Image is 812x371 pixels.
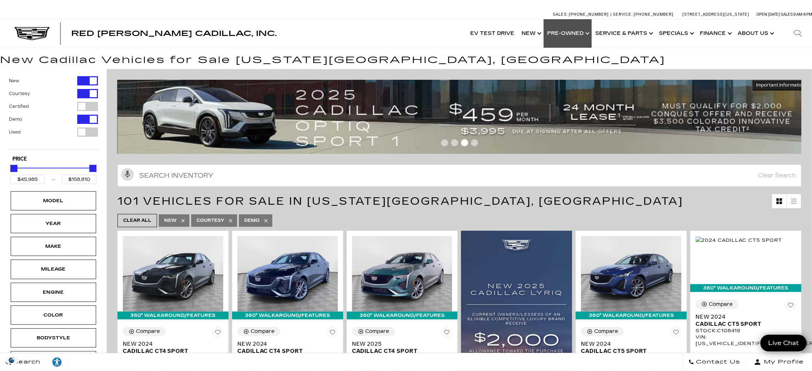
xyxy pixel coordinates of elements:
[71,29,277,38] span: Red [PERSON_NAME] Cadillac, Inc.
[36,265,71,273] div: Mileage
[36,288,71,296] div: Engine
[9,77,19,84] label: New
[14,27,50,41] img: Cadillac Dark Logo with Cadillac White Text
[518,19,544,48] a: New
[62,175,96,184] input: Maximum
[696,236,782,244] img: 2024 Cadillac CT5 Sport
[123,327,166,336] button: Compare Vehicle
[613,12,633,17] span: Service:
[36,242,71,250] div: Make
[117,312,229,319] div: 360° WalkAround/Features
[11,191,96,210] div: ModelModel
[634,12,674,17] span: [PHONE_NUMBER]
[71,30,277,37] a: Red [PERSON_NAME] Cadillac, Inc.
[237,340,338,355] a: New 2024Cadillac CT4 Sport
[785,300,796,313] button: Save Vehicle
[441,139,448,146] span: Go to slide 1
[683,353,746,371] a: Contact Us
[123,236,223,311] img: 2024 Cadillac CT4 Sport
[352,340,447,348] span: New 2025
[671,327,681,340] button: Save Vehicle
[581,327,624,336] button: Compare Vehicle
[347,312,458,319] div: 360° WalkAround/Features
[232,312,343,319] div: 360° WalkAround/Features
[237,340,332,348] span: New 2024
[761,357,804,367] span: My Profile
[4,356,20,364] section: Click to Open Cookie Consent Modal
[553,12,568,17] span: Sales:
[9,129,21,136] label: Used
[793,12,812,17] span: 9 AM-6 PM
[164,216,177,225] span: New
[12,156,94,162] h5: Price
[117,164,801,187] input: Search Inventory
[117,195,683,208] span: 101 Vehicles for Sale in [US_STATE][GEOGRAPHIC_DATA], [GEOGRAPHIC_DATA]
[734,19,776,48] a: About Us
[10,165,17,172] div: Minimum Price
[11,305,96,325] div: ColorColor
[594,328,618,335] div: Compare
[237,236,338,311] img: 2024 Cadillac CT4 Sport
[690,284,801,292] div: 360° WalkAround/Features
[461,139,468,146] span: Go to slide 3
[89,165,96,172] div: Maximum Price
[244,216,260,225] span: Demo
[696,320,791,328] span: Cadillac CT5 Sport
[441,327,452,340] button: Save Vehicle
[237,327,280,336] button: Compare Vehicle
[581,236,681,311] img: 2024 Cadillac CT5 Sport
[251,328,274,335] div: Compare
[327,327,338,340] button: Save Vehicle
[237,348,332,355] span: Cadillac CT4 Sport
[752,80,810,90] button: Important Information
[11,328,96,348] div: BodystyleBodystyle
[451,139,458,146] span: Go to slide 2
[760,335,807,351] a: Live Chat
[123,348,218,355] span: Cadillac CT4 Sport
[696,313,796,328] a: New 2024Cadillac CT5 Sport
[4,356,20,364] img: Opt-Out Icon
[352,340,452,355] a: New 2025Cadillac CT4 Sport
[765,339,802,347] span: Live Chat
[11,357,41,367] span: Search
[121,168,134,181] svg: Click to toggle on voice search
[10,162,96,184] div: Price
[9,76,98,149] div: Filter by Vehicle Type
[123,340,223,355] a: New 2024Cadillac CT4 Sport
[46,357,68,367] div: Explore your accessibility options
[756,12,780,17] span: Open [DATE]
[213,327,223,340] button: Save Vehicle
[471,139,478,146] span: Go to slide 4
[36,197,71,205] div: Model
[365,328,389,335] div: Compare
[467,19,518,48] a: EV Test Drive
[581,340,681,355] a: New 2024Cadillac CT5 Sport
[781,12,793,17] span: Sales:
[46,353,68,371] a: Explore your accessibility options
[9,116,22,123] label: Demo
[36,220,71,228] div: Year
[696,313,791,320] span: New 2024
[696,19,734,48] a: Finance
[544,19,592,48] a: Pre-Owned
[592,19,655,48] a: Service & Parts
[123,340,218,348] span: New 2024
[352,327,395,336] button: Compare Vehicle
[581,340,676,348] span: New 2024
[696,328,796,334] div: Stock : C108419
[576,312,687,319] div: 360° WalkAround/Features
[9,90,30,97] label: Courtesy
[682,12,749,17] a: [STREET_ADDRESS][US_STATE]
[11,214,96,233] div: YearYear
[696,334,796,347] div: VIN: [US_VEHICLE_IDENTIFICATION_NUMBER]
[11,260,96,279] div: MileageMileage
[352,236,452,311] img: 2025 Cadillac CT4 Sport
[117,80,810,154] img: 2508-August-FOM-OPTIQ-Lease9
[709,301,733,308] div: Compare
[9,103,29,110] label: Certified
[694,357,740,367] span: Contact Us
[553,12,611,16] a: Sales: [PHONE_NUMBER]
[11,351,96,370] div: TrimTrim
[352,348,447,355] span: Cadillac CT4 Sport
